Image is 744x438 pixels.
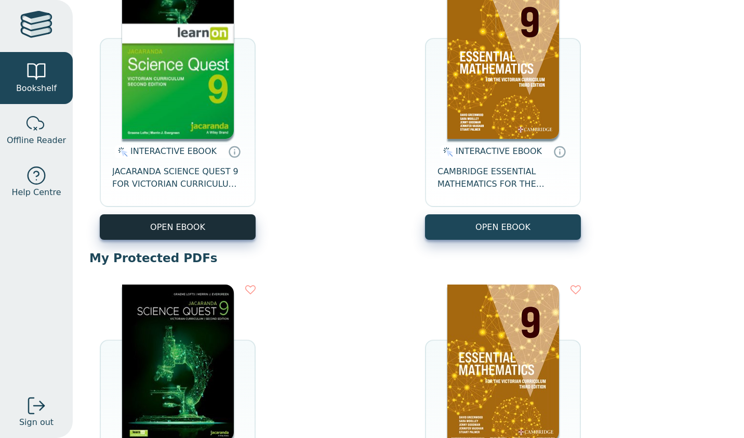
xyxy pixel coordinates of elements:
span: Offline Reader [7,134,66,147]
span: INTERACTIVE EBOOK [130,146,217,156]
span: INTERACTIVE EBOOK [456,146,542,156]
a: Interactive eBooks are accessed online via the publisher’s portal. They contain interactive resou... [228,145,241,158]
span: Help Centre [11,186,61,199]
span: CAMBRIDGE ESSENTIAL MATHEMATICS FOR THE VICTORIAN CURRICULUM YEAR 9 EBOOK 3E [437,165,568,190]
span: Bookshelf [16,82,57,95]
span: JACARANDA SCIENCE QUEST 9 FOR VICTORIAN CURRICULUM LEARNON 2E EBOOK [112,165,243,190]
a: Interactive eBooks are accessed online via the publisher’s portal. They contain interactive resou... [553,145,566,158]
img: interactive.svg [440,146,453,158]
p: My Protected PDFs [89,250,727,266]
span: Sign out [19,416,54,429]
button: OPEN EBOOK [425,214,581,240]
img: interactive.svg [115,146,128,158]
button: OPEN EBOOK [100,214,256,240]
